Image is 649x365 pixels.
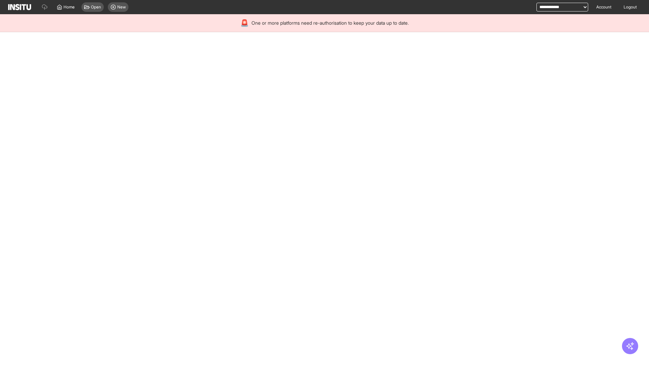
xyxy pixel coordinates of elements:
[8,4,31,10] img: Logo
[117,4,126,10] span: New
[251,20,409,26] span: One or more platforms need re-authorisation to keep your data up to date.
[64,4,75,10] span: Home
[240,18,249,28] div: 🚨
[91,4,101,10] span: Open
